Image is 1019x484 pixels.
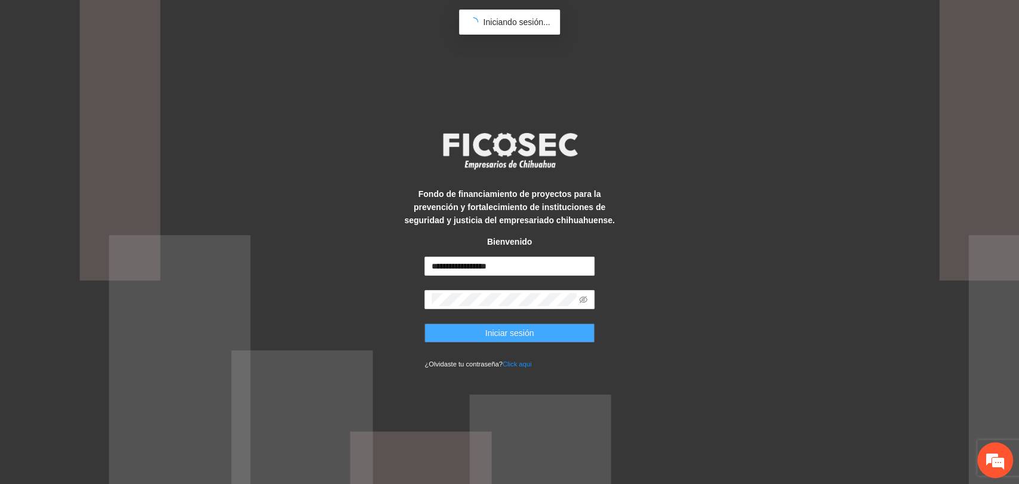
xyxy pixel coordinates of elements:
[424,360,531,368] small: ¿Olvidaste tu contraseña?
[483,17,550,27] span: Iniciando sesión...
[485,326,534,340] span: Iniciar sesión
[579,295,587,304] span: eye-invisible
[467,16,481,29] span: loading
[435,129,584,173] img: logo
[424,323,595,343] button: Iniciar sesión
[487,237,532,246] strong: Bienvenido
[503,360,532,368] a: Click aqui
[404,189,614,225] strong: Fondo de financiamiento de proyectos para la prevención y fortalecimiento de instituciones de seg...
